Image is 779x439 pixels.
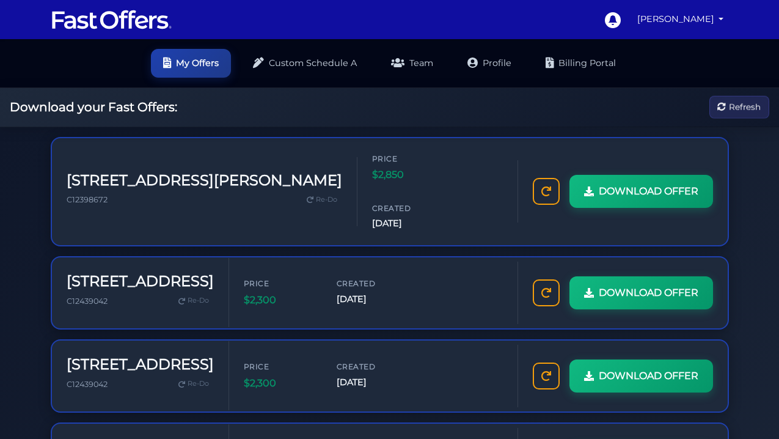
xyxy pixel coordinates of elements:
h3: [STREET_ADDRESS][PERSON_NAME] [67,172,342,190]
span: DOWNLOAD OFFER [599,368,698,384]
span: C12439042 [67,297,108,306]
a: DOWNLOAD OFFER [569,175,713,208]
span: Created [337,361,410,372]
h2: Download your Fast Offers: [10,100,177,114]
span: C12398672 [67,195,108,204]
span: Created [337,278,410,289]
h3: [STREET_ADDRESS] [67,356,214,374]
span: Re-Do [316,194,337,205]
a: Custom Schedule A [241,49,369,78]
span: Re-Do [188,295,209,306]
span: Refresh [729,100,761,114]
h3: [STREET_ADDRESS] [67,273,214,290]
a: Team [379,49,445,78]
span: $2,300 [244,375,317,391]
a: DOWNLOAD OFFER [569,360,713,393]
span: $2,850 [372,167,445,183]
span: Created [372,202,445,214]
a: [PERSON_NAME] [632,7,729,31]
a: Re-Do [174,293,214,309]
a: Billing Portal [533,49,628,78]
span: DOWNLOAD OFFER [599,285,698,301]
span: Price [372,153,445,164]
span: [DATE] [372,216,445,231]
span: DOWNLOAD OFFER [599,183,698,199]
a: Re-Do [302,192,342,208]
span: [DATE] [337,292,410,306]
button: Refresh [709,96,769,119]
a: Re-Do [174,376,214,392]
a: My Offers [151,49,231,78]
span: C12439042 [67,380,108,389]
span: $2,300 [244,292,317,308]
span: Price [244,278,317,289]
a: Profile [455,49,524,78]
span: Re-Do [188,378,209,389]
span: [DATE] [337,375,410,389]
span: Price [244,361,317,372]
a: DOWNLOAD OFFER [569,276,713,309]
